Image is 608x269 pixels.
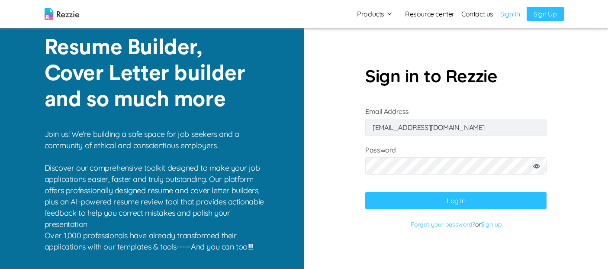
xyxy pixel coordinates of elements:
[45,8,79,20] img: logo
[45,230,270,253] p: Over 1,000 professionals have already transformed their applications with our templates & tools--...
[411,220,475,228] a: Forgot your password?
[357,9,393,19] button: Products
[365,146,547,183] label: Password
[365,192,547,209] button: Log In
[481,220,502,228] a: Sign up
[365,119,547,136] input: Email Address
[365,63,547,89] p: Sign in to Rezzie
[365,218,547,231] p: or
[527,7,563,21] a: Sign Up
[365,107,547,132] label: Email Address
[45,129,270,230] p: Join us! We're building a safe space for job seekers and a community of ethical and conscientious...
[405,9,454,19] a: Resource center
[461,9,493,19] a: Contact us
[500,9,520,19] a: Sign In
[365,157,547,175] input: Password
[45,35,261,113] p: Resume Builder, Cover Letter builder and so much more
